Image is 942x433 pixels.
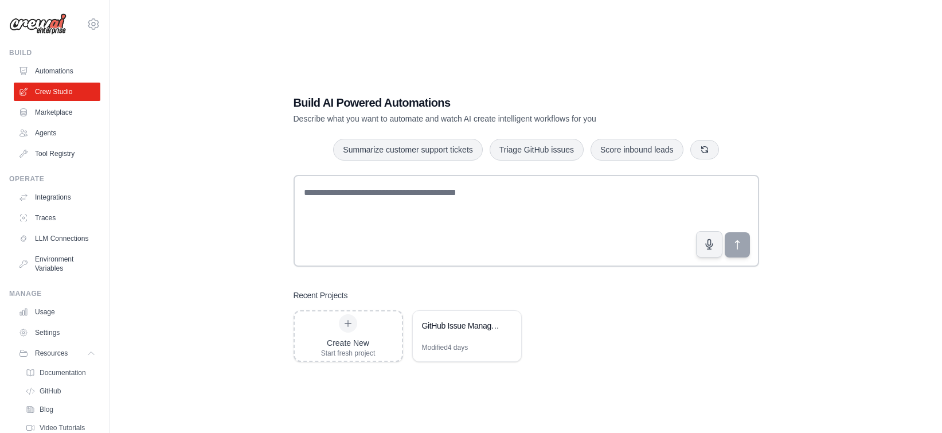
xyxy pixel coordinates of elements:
a: Usage [14,303,100,321]
h1: Build AI Powered Automations [294,95,679,111]
a: Automations [14,62,100,80]
div: Operate [9,174,100,184]
p: Describe what you want to automate and watch AI create intelligent workflows for you [294,113,679,124]
div: GitHub Issue Management Automation [422,320,501,331]
button: Triage GitHub issues [490,139,584,161]
span: Video Tutorials [40,423,85,432]
span: GitHub [40,387,61,396]
a: GitHub [21,383,100,399]
img: Logo [9,13,67,35]
a: Documentation [21,365,100,381]
a: Marketplace [14,103,100,122]
div: Build [9,48,100,57]
button: Get new suggestions [690,140,719,159]
div: Modified 4 days [422,343,468,352]
div: Create New [321,337,376,349]
div: Manage [9,289,100,298]
a: Settings [14,323,100,342]
a: LLM Connections [14,229,100,248]
div: Start fresh project [321,349,376,358]
button: Score inbound leads [591,139,683,161]
button: Summarize customer support tickets [333,139,482,161]
h3: Recent Projects [294,290,348,301]
a: Traces [14,209,100,227]
iframe: Chat Widget [885,378,942,433]
a: Environment Variables [14,250,100,278]
span: Documentation [40,368,86,377]
a: Crew Studio [14,83,100,101]
a: Tool Registry [14,145,100,163]
a: Blog [21,401,100,418]
button: Click to speak your automation idea [696,231,722,258]
a: Integrations [14,188,100,206]
a: Agents [14,124,100,142]
span: Blog [40,405,53,414]
button: Resources [14,344,100,362]
span: Resources [35,349,68,358]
